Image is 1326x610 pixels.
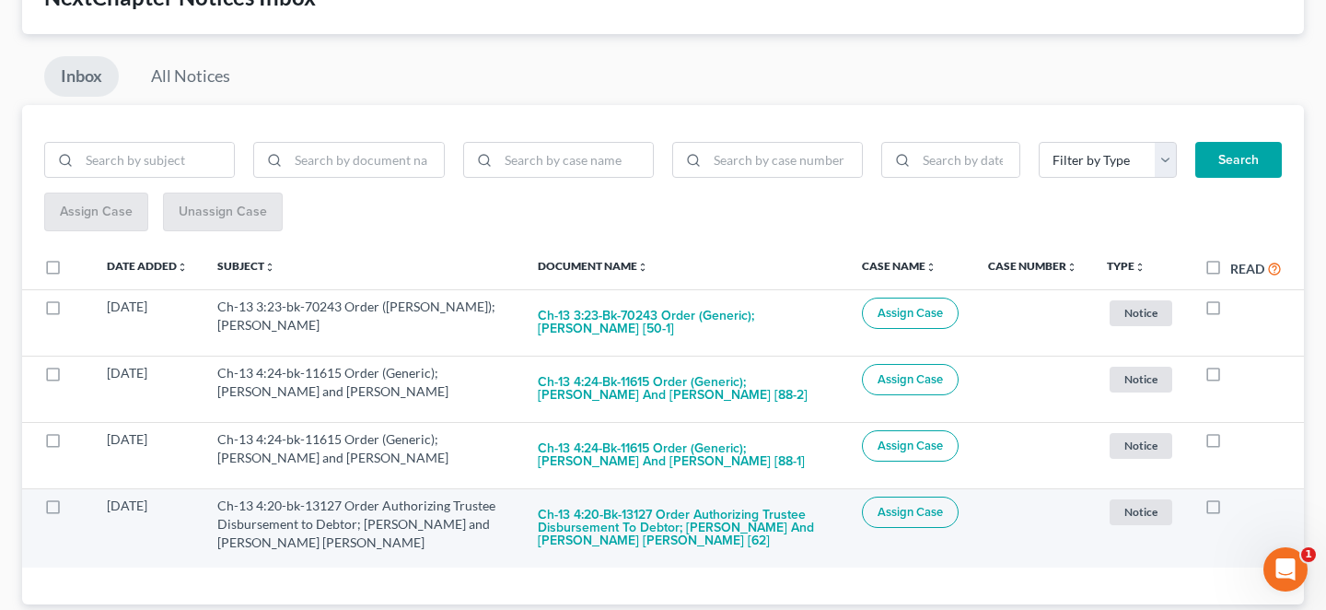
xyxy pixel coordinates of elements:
a: Subjectunfold_more [217,259,275,273]
input: Search by date [916,143,1019,178]
i: unfold_more [264,262,275,273]
button: Assign Case [862,364,959,395]
span: Assign Case [878,439,943,453]
a: Typeunfold_more [1107,259,1146,273]
button: Ch-13 4:24-bk-11615 Order (Generic); [PERSON_NAME] and [PERSON_NAME] [88-1] [538,430,832,480]
a: Case Numberunfold_more [988,259,1077,273]
a: Notice [1107,364,1175,394]
a: Case Nameunfold_more [862,259,936,273]
input: Search by case name [498,143,653,178]
span: Assign Case [878,505,943,520]
td: Ch-13 4:24-bk-11615 Order (Generic); [PERSON_NAME] and [PERSON_NAME] [203,422,523,488]
td: [DATE] [92,356,203,422]
span: Notice [1110,367,1172,392]
i: unfold_more [1066,262,1077,273]
span: 1 [1301,547,1316,562]
button: Ch-13 4:20-bk-13127 Order Authorizing Trustee Disbursement to Debtor; [PERSON_NAME] and [PERSON_N... [538,497,832,559]
i: unfold_more [177,262,188,273]
span: Assign Case [878,306,943,321]
input: Search by case number [707,143,862,178]
label: Read [1230,259,1264,278]
span: Notice [1110,433,1172,458]
td: Ch-13 3:23-bk-70243 Order ([PERSON_NAME]); [PERSON_NAME] [203,289,523,356]
i: unfold_more [925,262,936,273]
button: Search [1195,142,1282,179]
span: Notice [1110,499,1172,524]
i: unfold_more [637,262,648,273]
a: All Notices [134,56,247,97]
span: Assign Case [878,372,943,387]
button: Assign Case [862,497,959,528]
button: Assign Case [862,298,959,329]
button: Assign Case [862,430,959,462]
span: Notice [1110,300,1172,325]
input: Search by subject [79,143,234,178]
a: Notice [1107,298,1175,328]
td: [DATE] [92,289,203,356]
td: [DATE] [92,488,203,568]
a: Date Addedunfold_more [107,259,188,273]
a: Document Nameunfold_more [538,259,648,273]
td: Ch-13 4:20-bk-13127 Order Authorizing Trustee Disbursement to Debtor; [PERSON_NAME] and [PERSON_N... [203,488,523,568]
i: unfold_more [1134,262,1146,273]
td: Ch-13 4:24-bk-11615 Order (Generic); [PERSON_NAME] and [PERSON_NAME] [203,356,523,422]
a: Notice [1107,497,1175,527]
td: [DATE] [92,422,203,488]
button: Ch-13 4:24-bk-11615 Order (Generic); [PERSON_NAME] and [PERSON_NAME] [88-2] [538,364,832,414]
input: Search by document name [288,143,443,178]
button: Ch-13 3:23-bk-70243 Order (Generic); [PERSON_NAME] [50-1] [538,298,832,347]
iframe: Intercom live chat [1263,547,1308,592]
a: Notice [1107,430,1175,461]
a: Inbox [44,56,119,97]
